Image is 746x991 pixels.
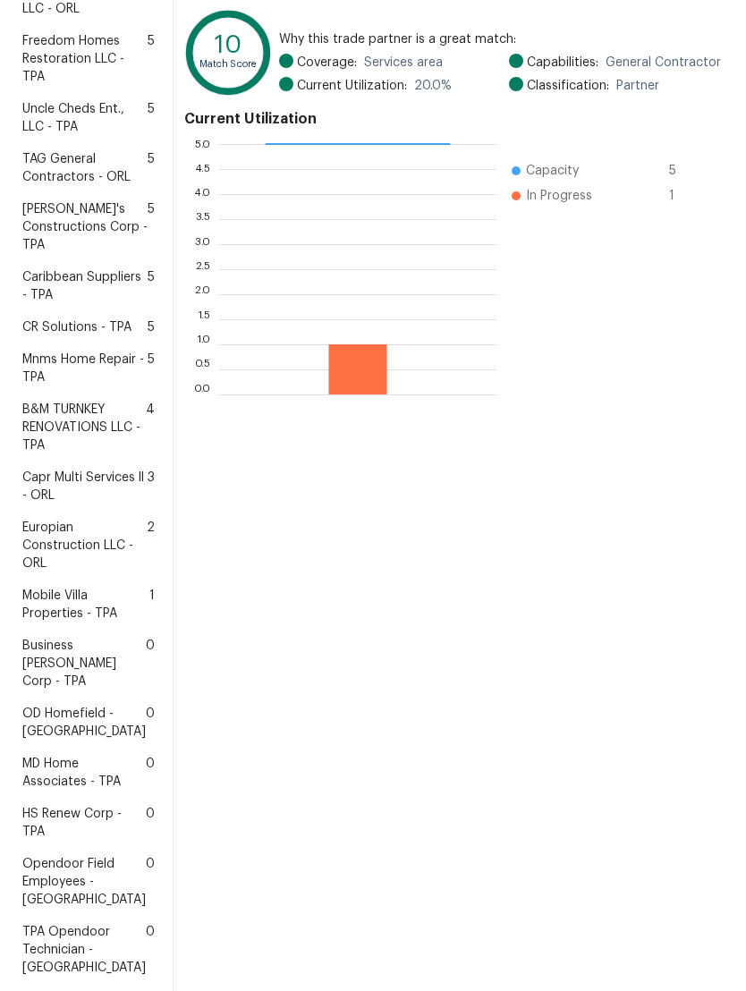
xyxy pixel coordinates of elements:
[616,77,659,95] span: Partner
[199,60,257,70] text: Match Score
[22,200,148,254] span: [PERSON_NAME]'s Constructions Corp - TPA
[22,923,146,977] span: TPA Opendoor Technician - [GEOGRAPHIC_DATA]
[195,263,210,274] text: 2.5
[22,637,146,690] span: Business [PERSON_NAME] Corp - TPA
[148,351,155,386] span: 5
[22,855,146,909] span: Opendoor Field Employees - [GEOGRAPHIC_DATA]
[184,110,721,128] h4: Current Utilization
[148,318,155,336] span: 5
[194,288,210,299] text: 2.0
[22,268,148,304] span: Caribbean Suppliers - TPA
[193,388,210,399] text: 0.0
[22,469,148,504] span: Capr Multi Services ll - ORL
[22,805,146,841] span: HS Renew Corp - TPA
[526,187,592,205] span: In Progress
[22,100,148,136] span: Uncle Cheds Ent., LLC - TPA
[526,162,579,180] span: Capacity
[669,187,698,205] span: 1
[527,77,609,95] span: Classification:
[527,54,598,72] span: Capabilities:
[22,401,146,454] span: B&M TURNKEY RENOVATIONS LLC - TPA
[146,805,155,841] span: 0
[297,77,407,95] span: Current Utilization:
[149,587,155,623] span: 1
[22,587,149,623] span: Mobile Villa Properties - TPA
[148,100,155,136] span: 5
[146,637,155,690] span: 0
[146,855,155,909] span: 0
[22,705,146,741] span: OD Homefield - [GEOGRAPHIC_DATA]
[194,138,210,148] text: 5.0
[148,200,155,254] span: 5
[193,188,210,199] text: 4.0
[196,338,210,349] text: 1.0
[22,32,148,86] span: Freedom Homes Restoration LLC - TPA
[364,54,443,72] span: Services area
[197,313,210,324] text: 1.5
[195,213,210,224] text: 3.5
[194,163,210,174] text: 4.5
[146,705,155,741] span: 0
[22,351,148,386] span: Mnms Home Repair - TPA
[148,268,155,304] span: 5
[215,33,242,57] text: 10
[22,755,146,791] span: MD Home Associates - TPA
[414,77,452,95] span: 20.0 %
[146,923,155,977] span: 0
[146,755,155,791] span: 0
[297,54,357,72] span: Coverage:
[22,318,131,336] span: CR Solutions - TPA
[22,150,148,186] span: TAG General Contractors - ORL
[148,150,155,186] span: 5
[148,469,155,504] span: 3
[148,32,155,86] span: 5
[147,519,155,572] span: 2
[194,238,210,249] text: 3.0
[606,54,721,72] span: General Contractor
[669,162,698,180] span: 5
[146,401,155,454] span: 4
[279,30,720,48] span: Why this trade partner is a great match:
[194,363,210,374] text: 0.5
[22,519,147,572] span: Europian Construction LLC - ORL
